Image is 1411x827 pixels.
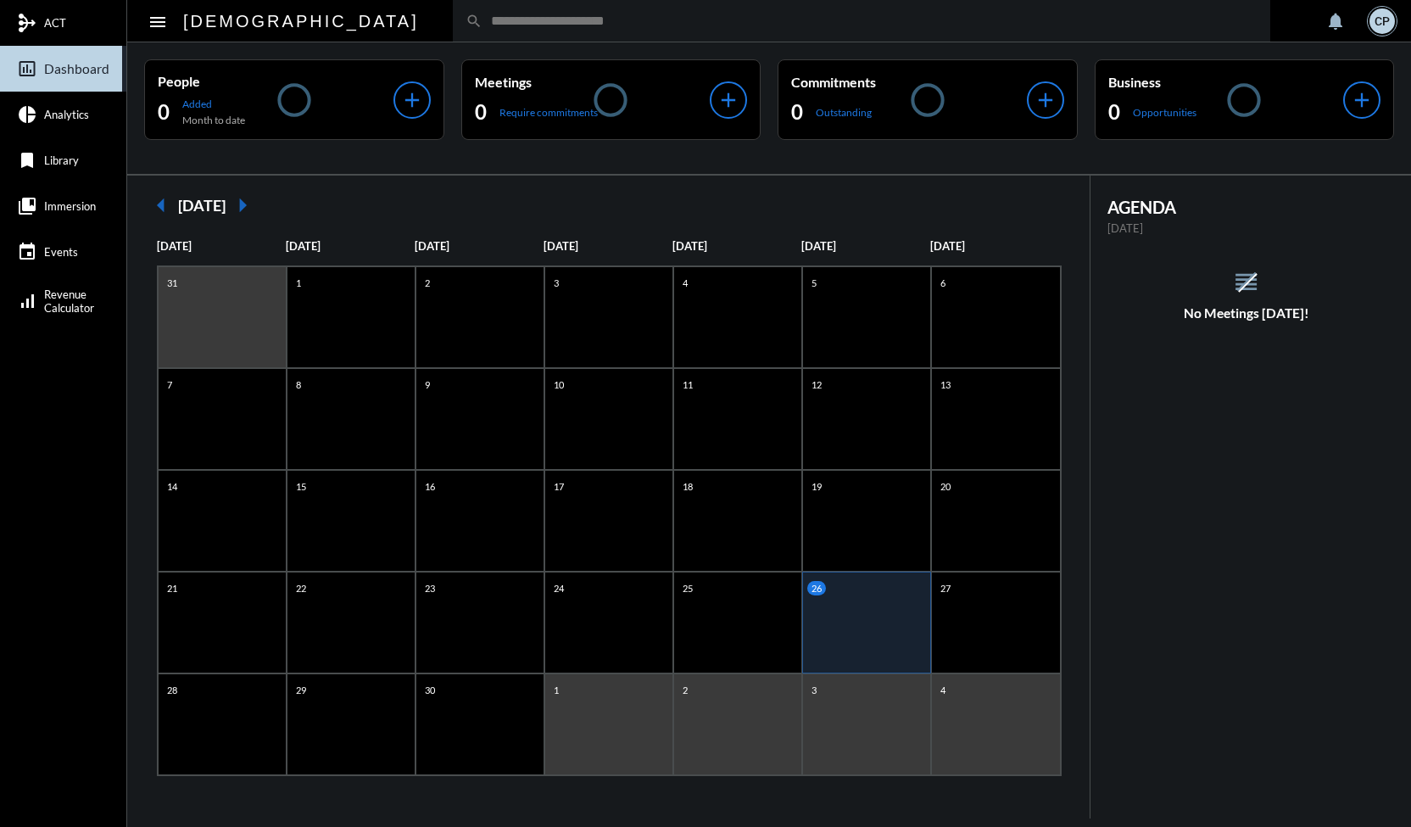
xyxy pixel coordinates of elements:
[157,239,286,253] p: [DATE]
[421,479,439,494] p: 16
[226,188,259,222] mat-icon: arrow_right
[17,150,37,170] mat-icon: bookmark
[183,8,419,35] h2: [DEMOGRAPHIC_DATA]
[421,581,439,595] p: 23
[1369,8,1395,34] div: CP
[421,377,434,392] p: 9
[17,242,37,262] mat-icon: event
[163,683,181,697] p: 28
[163,377,176,392] p: 7
[936,377,955,392] p: 13
[678,479,697,494] p: 18
[936,479,955,494] p: 20
[44,199,96,213] span: Immersion
[936,683,950,697] p: 4
[549,479,568,494] p: 17
[466,13,482,30] mat-icon: search
[930,239,1059,253] p: [DATE]
[678,377,697,392] p: 11
[44,154,79,167] span: Library
[421,276,434,290] p: 2
[807,377,826,392] p: 12
[17,104,37,125] mat-icon: pie_chart
[678,276,692,290] p: 4
[163,581,181,595] p: 21
[678,683,692,697] p: 2
[549,377,568,392] p: 10
[292,683,310,697] p: 29
[807,276,821,290] p: 5
[1325,11,1346,31] mat-icon: notifications
[544,239,672,253] p: [DATE]
[44,288,94,315] span: Revenue Calculator
[678,581,697,595] p: 25
[1107,221,1386,235] p: [DATE]
[801,239,930,253] p: [DATE]
[1090,305,1403,321] h5: No Meetings [DATE]!
[292,377,305,392] p: 8
[44,108,89,121] span: Analytics
[44,61,109,76] span: Dashboard
[1107,197,1386,217] h2: AGENDA
[17,13,37,33] mat-icon: mediation
[672,239,801,253] p: [DATE]
[415,239,544,253] p: [DATE]
[936,581,955,595] p: 27
[17,196,37,216] mat-icon: collections_bookmark
[807,683,821,697] p: 3
[421,683,439,697] p: 30
[141,4,175,38] button: Toggle sidenav
[1232,268,1260,296] mat-icon: reorder
[44,245,78,259] span: Events
[17,291,37,311] mat-icon: signal_cellular_alt
[292,479,310,494] p: 15
[178,196,226,215] h2: [DATE]
[807,479,826,494] p: 19
[936,276,950,290] p: 6
[148,12,168,32] mat-icon: Side nav toggle icon
[286,239,415,253] p: [DATE]
[17,59,37,79] mat-icon: insert_chart_outlined
[163,276,181,290] p: 31
[292,581,310,595] p: 22
[549,276,563,290] p: 3
[807,581,826,595] p: 26
[549,683,563,697] p: 1
[144,188,178,222] mat-icon: arrow_left
[292,276,305,290] p: 1
[549,581,568,595] p: 24
[44,16,66,30] span: ACT
[163,479,181,494] p: 14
